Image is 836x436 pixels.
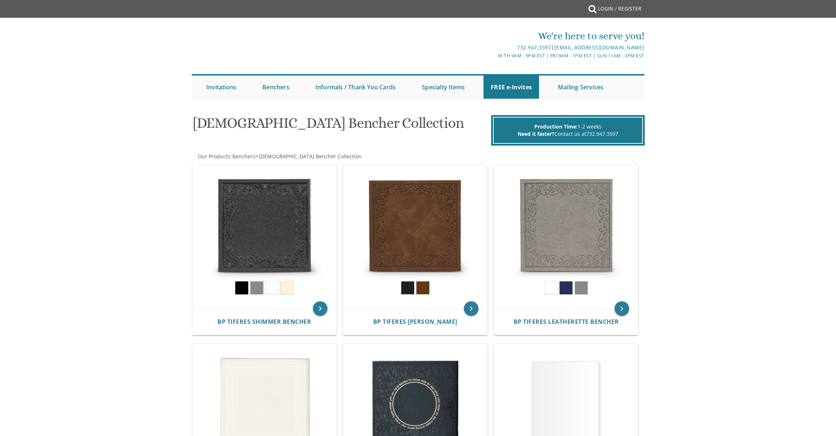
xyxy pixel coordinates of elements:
[199,76,244,99] a: Invitations
[313,301,327,316] a: keyboard_arrow_right
[258,153,362,160] a: [DEMOGRAPHIC_DATA] Bencher Collection
[517,44,551,51] a: 732.947.3597
[586,130,618,137] a: 732.947.3597
[494,165,638,309] img: BP Tiferes Leatherette Bencher
[255,76,297,99] a: Benchers
[343,43,644,52] div: |
[217,318,311,326] span: BP Tiferes Shimmer Bencher
[232,153,255,160] a: Benchers
[518,130,554,137] span: Need it faster?
[554,44,644,51] a: [EMAIL_ADDRESS][DOMAIN_NAME]
[373,318,457,325] a: BP Tiferes [PERSON_NAME]
[493,117,643,144] div: 1-2 weeks Contact us at
[308,76,403,99] a: Informals / Thank You Cards
[514,318,619,325] a: BP Tiferes Leatherette Bencher
[534,123,578,130] span: Production Time:
[217,318,311,325] a: BP Tiferes Shimmer Bencher
[193,165,337,309] img: BP Tiferes Shimmer Bencher
[415,76,472,99] a: Specialty Items
[615,301,629,316] a: keyboard_arrow_right
[192,153,418,160] div: :
[193,115,489,136] h1: [DEMOGRAPHIC_DATA] Bencher Collection
[255,153,362,160] span: >
[343,165,487,309] img: BP Tiferes Suede Bencher
[551,76,611,99] a: Mailing Services
[343,52,644,60] div: M-Th 9am - 5pm EST | Fri 9am - 1pm EST | Sun 11am - 3pm EST
[197,153,230,160] a: Our Products
[514,318,619,326] span: BP Tiferes Leatherette Bencher
[464,301,478,316] a: keyboard_arrow_right
[373,318,457,326] span: BP Tiferes [PERSON_NAME]
[343,29,644,43] div: We're here to serve you!
[259,153,362,160] span: [DEMOGRAPHIC_DATA] Bencher Collection
[484,76,539,99] a: FREE e-Invites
